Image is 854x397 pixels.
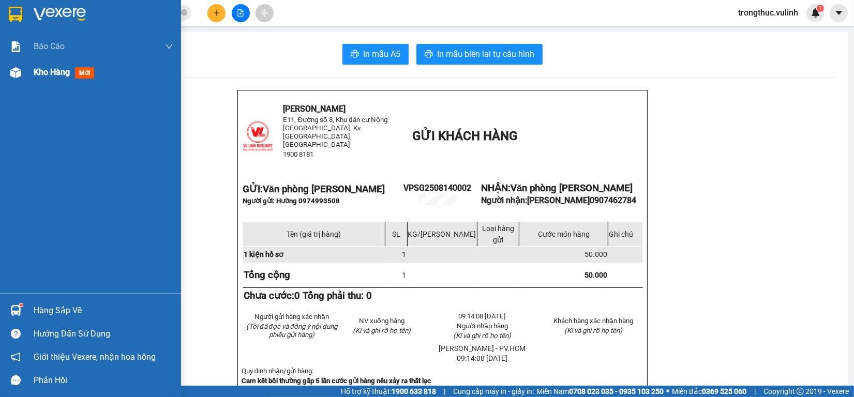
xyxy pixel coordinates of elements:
sup: 1 [817,5,824,12]
span: trongthuc.vulinh [730,6,806,19]
span: Văn phòng [PERSON_NAME] [263,184,385,195]
span: ⚪️ [666,389,669,393]
td: Tên (giá trị hàng) [243,222,385,246]
span: [PERSON_NAME] [283,104,346,114]
span: Hỗ trợ kỹ thuật: [341,386,436,397]
span: notification [11,352,21,362]
span: GỬI KHÁCH HÀNG [412,129,517,143]
span: 1 [402,250,407,258]
span: Văn phòng [PERSON_NAME] [511,182,633,194]
button: aim [256,4,274,22]
span: | [444,386,445,397]
strong: 0369 525 060 [702,387,746,395]
span: Người nhập hàng [457,322,508,330]
img: logo [243,121,273,151]
span: Người gửi: Hường 0974993508 [243,197,340,205]
button: printerIn mẫu biên lai tự cấu hình [416,44,543,65]
span: 50.000 [585,271,607,279]
span: NV xuống hàng [359,317,404,325]
div: Hướng dẫn sử dụng [34,326,173,342]
sup: 1 [20,303,23,307]
button: caret-down [830,4,848,22]
span: close-circle [181,9,187,16]
span: 09:14:08 [DATE] [457,354,508,362]
strong: 1900 633 818 [392,387,436,395]
span: mới [75,67,94,79]
span: message [11,375,21,385]
span: plus [213,9,220,17]
button: printerIn mẫu A5 [342,44,409,65]
span: Quy định nhận/gửi hàng: [242,367,313,375]
span: 1 [402,271,407,279]
span: Miền Bắc [672,386,746,397]
img: warehouse-icon [10,67,21,78]
td: Cước món hàng [519,222,608,246]
td: Loại hàng gửi [477,222,519,246]
strong: 0708 023 035 - 0935 103 250 [569,387,664,395]
img: logo-vxr [9,7,22,22]
strong: Cam kết bồi thường gấp 5 lần cước gửi hàng nếu xảy ra thất lạc [242,377,431,385]
span: 50.000 [585,250,607,258]
span: Kho hàng [34,67,70,77]
td: SL [385,222,407,246]
span: question-circle [11,329,21,339]
span: | [754,386,756,397]
strong: GỬI: [243,184,385,195]
span: Khách hàng xác nhận hàng [553,317,633,325]
strong: Người nhận: [481,195,636,205]
span: 1900 8181 [283,150,314,158]
strong: Tổng cộng [244,269,290,281]
span: [PERSON_NAME] - PV.HCM [439,344,526,353]
span: Giới thiệu Vexere, nhận hoa hồng [34,350,156,363]
button: file-add [232,4,250,22]
span: (Kí và ghi rõ họ tên) [564,327,622,334]
div: Phản hồi [34,373,173,388]
img: solution-icon [10,41,21,52]
span: Báo cáo [34,40,65,53]
span: down [165,42,173,51]
span: In mẫu A5 [363,48,400,60]
span: printer [351,50,359,59]
span: 1 [818,5,822,12]
span: aim [261,9,268,17]
button: plus [207,4,226,22]
img: icon-new-feature [811,8,820,18]
span: file-add [237,9,244,17]
span: [PERSON_NAME] [527,195,636,205]
span: VPSG2508140002 [403,183,471,193]
span: 1 kiện hồ sơ [244,250,283,258]
span: Cung cấp máy in - giấy in: [453,386,534,397]
div: Hàng sắp về [34,303,173,318]
strong: Chưa cước: [244,290,372,301]
span: 09:14:08 [DATE] [459,312,506,320]
td: KG/[PERSON_NAME] [407,222,477,246]
span: caret-down [834,8,844,18]
img: warehouse-icon [10,305,21,316]
span: copyright [797,388,804,395]
span: printer [425,50,433,59]
span: Người gửi hàng xác nhận [254,313,329,320]
em: (Tôi đã đọc và đồng ý nội dung phiếu gửi hàng) [246,323,337,339]
span: In mẫu biên lai tự cấu hình [437,48,534,60]
span: 0 Tổng phải thu: 0 [294,290,372,301]
span: 0907462784 [590,195,636,205]
span: (Kí và ghi rõ họ tên) [454,332,512,340]
span: (Kí và ghi rõ họ tên) [353,327,411,334]
strong: NHẬN: [481,182,633,194]
span: E11, Đường số 8, Khu dân cư Nông [GEOGRAPHIC_DATA], Kv.[GEOGRAPHIC_DATA], [GEOGRAPHIC_DATA] [283,116,388,148]
span: close-circle [181,8,187,18]
span: Miền Nam [536,386,664,397]
td: Ghi chú [608,222,643,246]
